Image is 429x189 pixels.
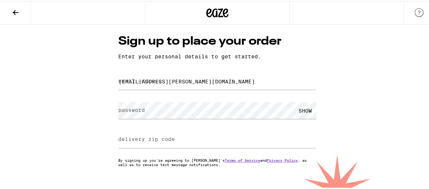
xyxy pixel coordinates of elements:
[267,157,298,161] a: Privacy Policy
[118,32,316,49] h1: Sign up to place your order
[118,72,316,89] input: email address
[4,5,53,11] span: Hi. Need any help?
[118,106,145,112] label: password
[118,77,161,83] label: email address
[294,101,316,118] div: SHOW
[118,157,316,166] p: By signing up you're agreeing to [PERSON_NAME]'s and , as well as to receive text message notific...
[118,135,175,141] label: delivery zip code
[225,157,260,161] a: Terms of Service
[118,130,316,147] input: delivery zip code
[118,52,316,58] p: Enter your personal details to get started.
